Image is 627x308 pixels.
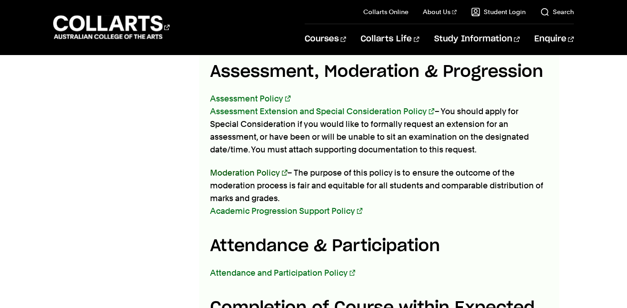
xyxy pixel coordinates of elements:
a: Study Information [434,24,519,54]
a: Search [540,7,574,16]
h4: Attendance & Participation [210,234,547,258]
a: Enquire [534,24,574,54]
p: – The purpose of this policy is to ensure the outcome of the moderation process is fair and equit... [210,167,547,217]
a: Assessment Policy [210,94,291,103]
div: Go to homepage [53,14,170,40]
a: Courses [305,24,346,54]
a: Moderation Policy [210,168,287,177]
p: – You should apply for Special Consideration if you would like to formally request an extension f... [210,92,547,156]
a: Collarts Life [361,24,419,54]
h4: Assessment, Moderation & Progression [210,60,547,84]
a: Collarts Online [363,7,408,16]
a: Academic Progression Support Policy [210,206,362,216]
a: Student Login [471,7,526,16]
a: Attendance and Participation Policy [210,268,355,278]
a: About Us [423,7,456,16]
a: Assessment Extension and Special Consideration Policy [210,106,434,116]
